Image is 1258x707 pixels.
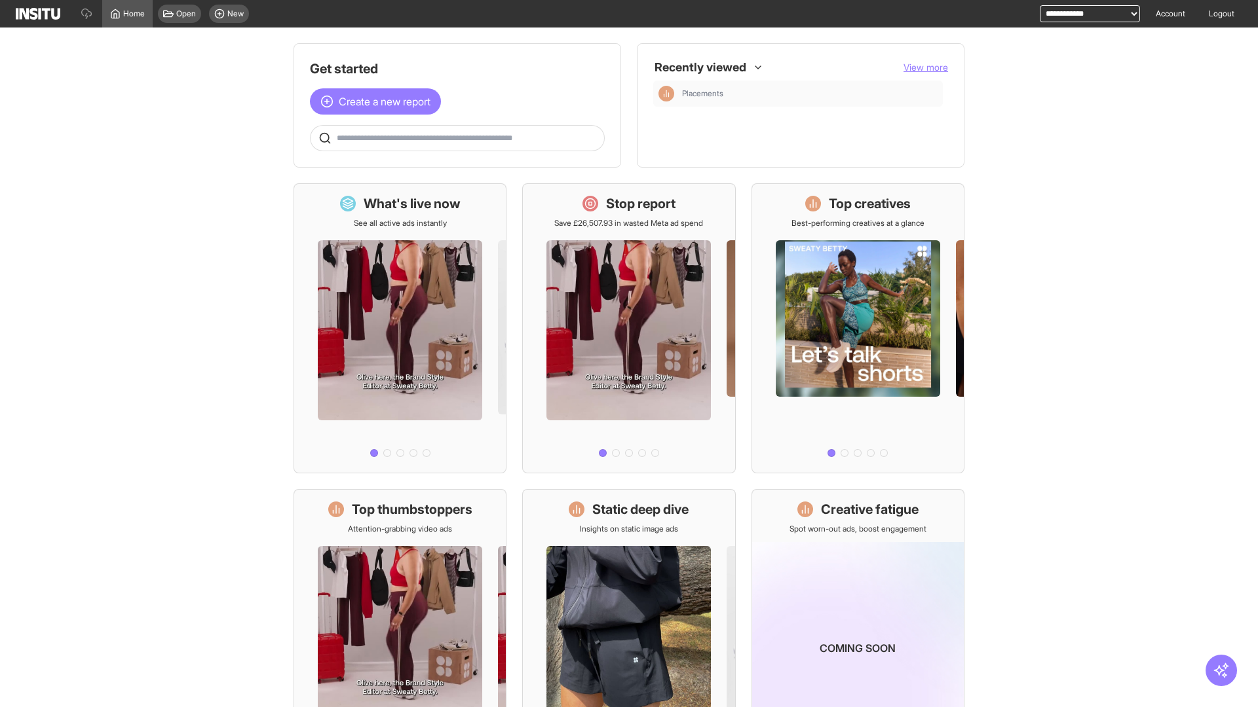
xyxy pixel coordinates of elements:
div: Insights [658,86,674,101]
span: New [227,9,244,19]
span: Home [123,9,145,19]
button: Create a new report [310,88,441,115]
a: Stop reportSave £26,507.93 in wasted Meta ad spend [522,183,735,473]
h1: Static deep dive [592,500,689,518]
a: Top creativesBest-performing creatives at a glance [752,183,964,473]
p: Attention-grabbing video ads [348,524,452,534]
span: Create a new report [339,94,430,109]
h1: Top thumbstoppers [352,500,472,518]
a: What's live nowSee all active ads instantly [294,183,506,473]
img: Logo [16,8,60,20]
span: View more [904,62,948,73]
h1: Top creatives [829,194,911,213]
p: Save £26,507.93 in wasted Meta ad spend [554,218,703,228]
h1: Get started [310,60,605,78]
span: Placements [682,88,938,99]
h1: What's live now [364,194,461,213]
h1: Stop report [606,194,676,213]
p: Insights on static image ads [580,524,678,534]
span: Open [176,9,196,19]
p: See all active ads instantly [354,218,447,228]
button: View more [904,61,948,74]
p: Best-performing creatives at a glance [791,218,924,228]
span: Placements [682,88,723,99]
